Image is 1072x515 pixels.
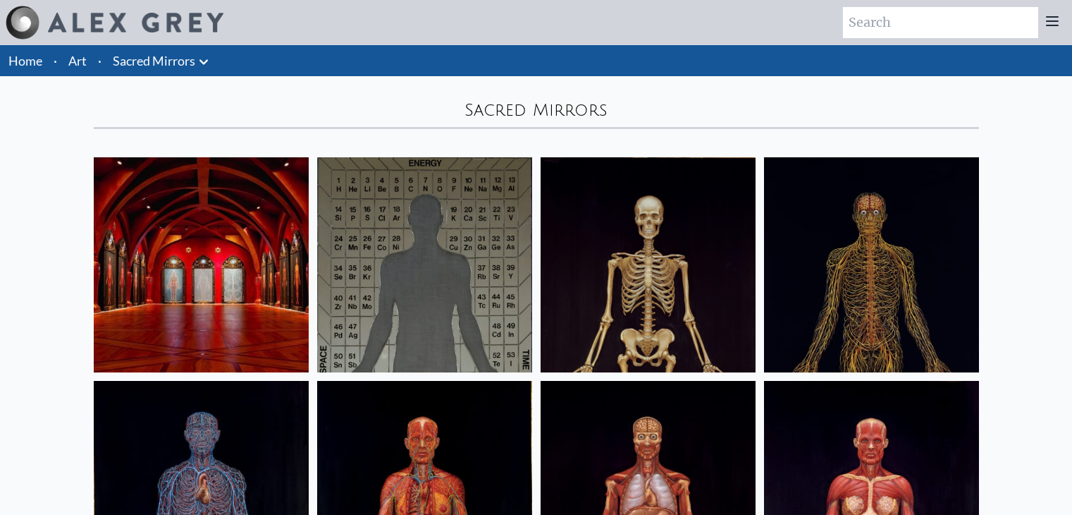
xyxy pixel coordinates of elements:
li: · [48,45,63,76]
input: Search [843,7,1038,38]
div: Sacred Mirrors [94,99,979,121]
a: Art [68,51,87,71]
a: Sacred Mirrors [113,51,195,71]
img: Material World [317,157,532,372]
li: · [92,45,107,76]
a: Home [8,53,42,68]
